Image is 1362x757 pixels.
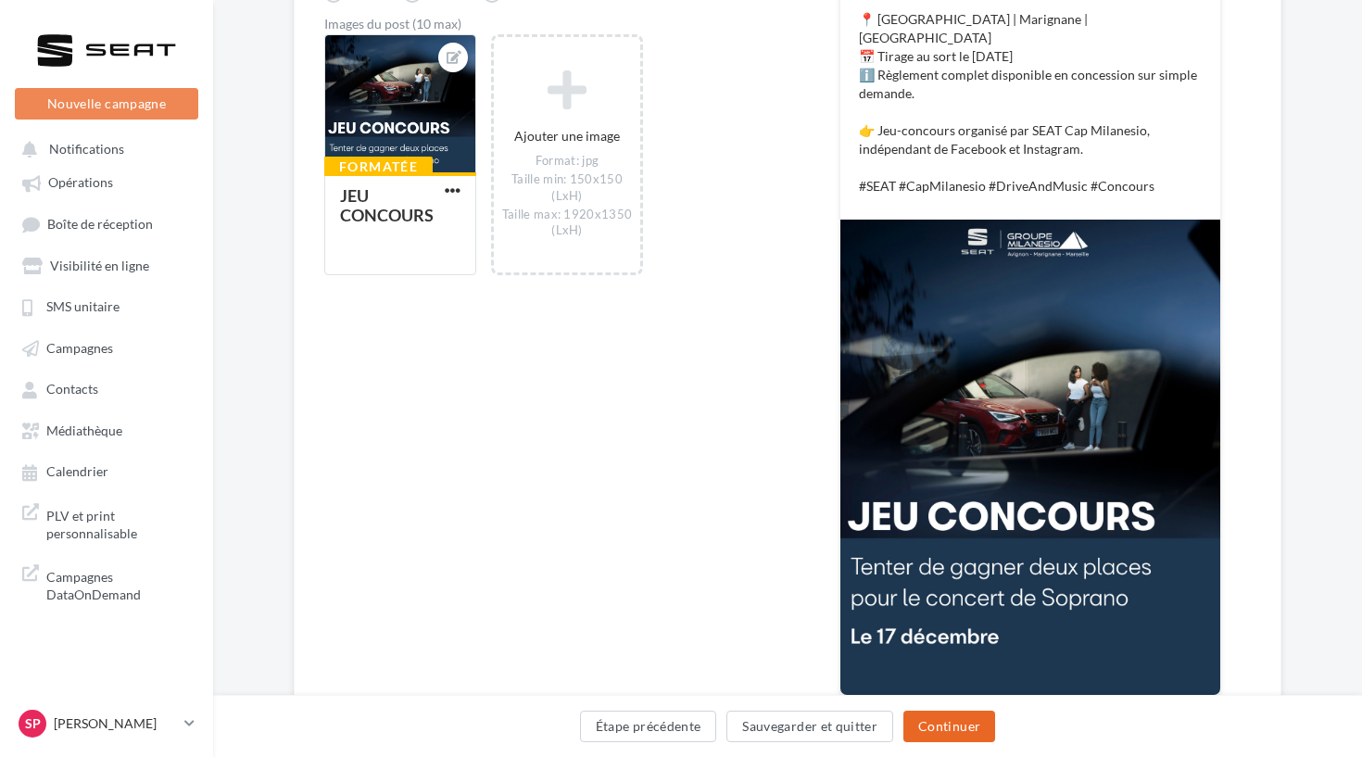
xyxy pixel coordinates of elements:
span: Médiathèque [46,423,122,438]
a: Sp [PERSON_NAME] [15,706,198,741]
a: Visibilité en ligne [11,248,202,282]
div: Formatée [324,157,433,177]
span: Visibilité en ligne [50,258,149,273]
a: Contacts [11,372,202,405]
span: Calendrier [46,464,108,480]
span: SMS unitaire [46,299,120,315]
span: Opérations [48,175,113,191]
div: JEU CONCOURS [340,185,434,225]
a: PLV et print personnalisable [11,496,202,550]
a: Médiathèque [11,413,202,447]
button: Étape précédente [580,711,717,742]
span: Contacts [46,382,98,397]
a: Calendrier [11,454,202,487]
span: PLV et print personnalisable [46,503,191,543]
div: Images du post (10 max) [324,18,810,31]
a: Campagnes [11,331,202,364]
span: Sp [25,714,41,733]
p: [PERSON_NAME] [54,714,177,733]
button: Nouvelle campagne [15,88,198,120]
a: Campagnes DataOnDemand [11,557,202,612]
button: Continuer [903,711,995,742]
span: Notifications [49,141,124,157]
a: Opérations [11,165,202,198]
span: Boîte de réception [47,216,153,232]
span: Campagnes DataOnDemand [46,564,191,604]
a: Boîte de réception [11,207,202,241]
button: Sauvegarder et quitter [726,711,893,742]
span: Campagnes [46,340,113,356]
a: SMS unitaire [11,289,202,322]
